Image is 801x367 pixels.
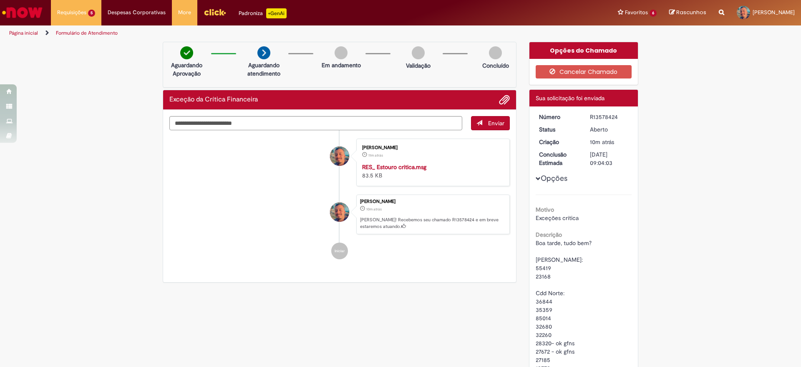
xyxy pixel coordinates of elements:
[590,138,614,146] span: 10m atrás
[169,96,258,104] h2: Exceção da Crítica Financeira Histórico de tíquete
[360,199,505,204] div: [PERSON_NAME]
[406,61,431,70] p: Validação
[239,8,287,18] div: Padroniza
[266,8,287,18] p: +GenAi
[533,113,584,121] dt: Número
[533,150,584,167] dt: Conclusão Estimada
[108,8,166,17] span: Despesas Corporativas
[482,61,509,70] p: Concluído
[1,4,44,21] img: ServiceNow
[6,25,528,41] ul: Trilhas de página
[536,231,562,238] b: Descrição
[590,150,629,167] div: [DATE] 09:04:03
[362,163,426,171] a: RES_ Estouro critica.msg
[366,207,382,212] time: 29/09/2025 17:03:59
[56,30,118,36] a: Formulário de Atendimento
[335,46,348,59] img: img-circle-grey.png
[412,46,425,59] img: img-circle-grey.png
[536,214,579,222] span: Exceções crítica
[57,8,86,17] span: Requisições
[529,42,638,59] div: Opções do Chamado
[204,6,226,18] img: click_logo_yellow_360x200.png
[625,8,648,17] span: Favoritos
[244,61,284,78] p: Aguardando atendimento
[180,46,193,59] img: check-circle-green.png
[169,130,510,268] ul: Histórico de tíquete
[676,8,706,16] span: Rascunhos
[362,145,501,150] div: [PERSON_NAME]
[257,46,270,59] img: arrow-next.png
[368,153,383,158] span: 11m atrás
[489,46,502,59] img: img-circle-grey.png
[166,61,207,78] p: Aguardando Aprovação
[536,94,605,102] span: Sua solicitação foi enviada
[650,10,657,17] span: 6
[471,116,510,130] button: Enviar
[9,30,38,36] a: Página inicial
[169,195,510,235] li: Gabriel Barbosa Correa
[368,153,383,158] time: 29/09/2025 17:02:54
[488,119,504,127] span: Enviar
[360,217,505,230] p: [PERSON_NAME]! Recebemos seu chamado R13578424 e em breve estaremos atuando.
[533,125,584,134] dt: Status
[669,9,706,17] a: Rascunhos
[590,125,629,134] div: Aberto
[536,206,554,213] b: Motivo
[169,116,462,130] textarea: Digite sua mensagem aqui...
[362,163,501,180] div: 83.5 KB
[330,147,349,166] div: Gabriel Barbosa Correa
[330,202,349,222] div: Gabriel Barbosa Correa
[590,113,629,121] div: R13578424
[590,138,629,146] div: 29/09/2025 17:03:59
[322,61,361,69] p: Em andamento
[178,8,191,17] span: More
[536,65,632,78] button: Cancelar Chamado
[533,138,584,146] dt: Criação
[499,94,510,105] button: Adicionar anexos
[366,207,382,212] span: 10m atrás
[753,9,795,16] span: [PERSON_NAME]
[88,10,95,17] span: 5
